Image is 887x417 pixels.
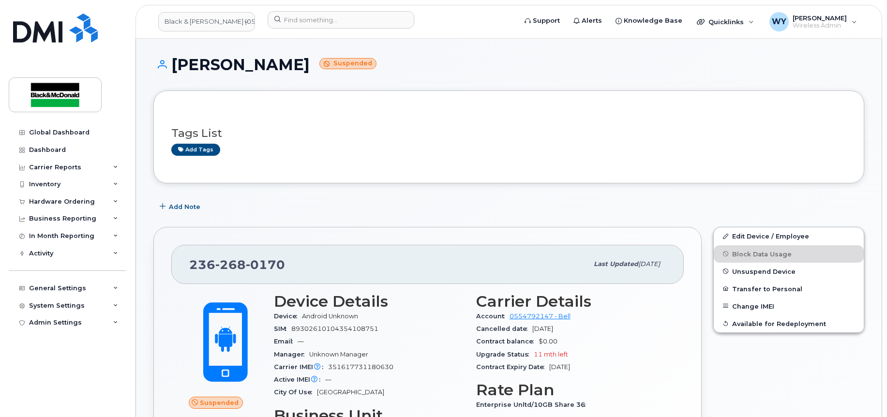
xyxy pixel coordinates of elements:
[274,325,291,332] span: SIM
[274,363,328,371] span: Carrier IMEI
[274,388,317,396] span: City Of Use
[328,363,393,371] span: 351617731180630
[714,315,864,332] button: Available for Redeployment
[476,351,534,358] span: Upgrade Status
[732,268,796,275] span: Unsuspend Device
[638,260,660,268] span: [DATE]
[215,257,246,272] span: 268
[714,298,864,315] button: Change IMEI
[476,313,510,320] span: Account
[539,338,557,345] span: $0.00
[476,363,549,371] span: Contract Expiry Date
[274,293,465,310] h3: Device Details
[200,398,239,407] span: Suspended
[319,58,376,69] small: Suspended
[189,257,285,272] span: 236
[532,325,553,332] span: [DATE]
[714,280,864,298] button: Transfer to Personal
[291,325,378,332] span: 89302610104354108751
[246,257,285,272] span: 0170
[510,313,571,320] a: 0554792147 - Bell
[171,127,846,139] h3: Tags List
[274,351,309,358] span: Manager
[476,293,667,310] h3: Carrier Details
[274,338,298,345] span: Email
[309,351,368,358] span: Unknown Manager
[476,325,532,332] span: Cancelled date
[302,313,358,320] span: Android Unknown
[153,56,864,73] h1: [PERSON_NAME]
[549,363,570,371] span: [DATE]
[274,313,302,320] span: Device
[171,144,220,156] a: Add tags
[732,320,826,327] span: Available for Redeployment
[714,227,864,245] a: Edit Device / Employee
[317,388,384,396] span: [GEOGRAPHIC_DATA]
[476,338,539,345] span: Contract balance
[534,351,568,358] span: 11 mth left
[594,260,638,268] span: Last updated
[714,245,864,263] button: Block Data Usage
[169,202,200,211] span: Add Note
[476,381,667,399] h3: Rate Plan
[325,376,331,383] span: —
[298,338,304,345] span: —
[476,401,590,408] span: Enterprise Unltd/10GB Share 36
[153,198,209,215] button: Add Note
[274,376,325,383] span: Active IMEI
[714,263,864,280] button: Unsuspend Device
